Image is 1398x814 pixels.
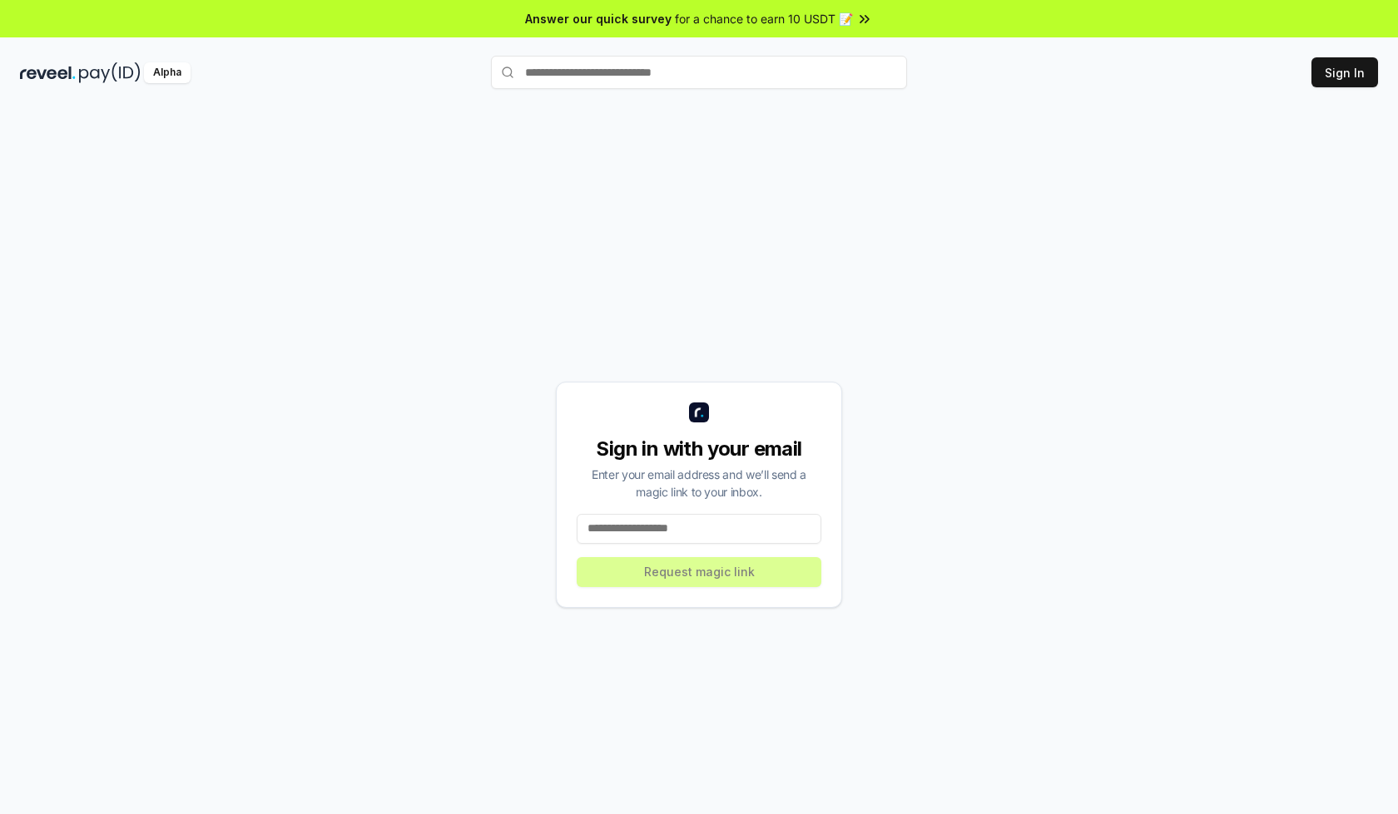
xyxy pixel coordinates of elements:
[525,10,672,27] span: Answer our quick survey
[675,10,853,27] span: for a chance to earn 10 USDT 📝
[20,62,76,83] img: reveel_dark
[577,466,821,501] div: Enter your email address and we’ll send a magic link to your inbox.
[577,436,821,462] div: Sign in with your email
[144,62,191,83] div: Alpha
[1311,57,1378,87] button: Sign In
[79,62,141,83] img: pay_id
[689,402,709,422] img: logo_small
